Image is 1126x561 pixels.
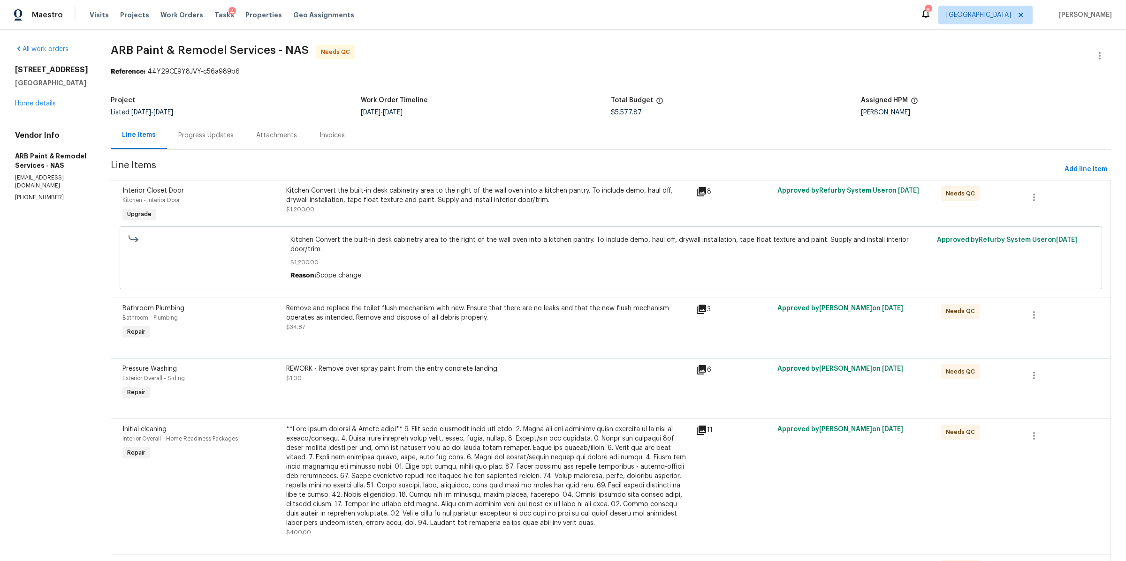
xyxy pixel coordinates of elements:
span: - [361,109,403,116]
div: Attachments [256,131,297,140]
div: 3 [696,304,772,315]
div: **Lore ipsum dolorsi & Ametc adipi** 9. Elit sedd eiusmodt incid utl etdo. 2. Magna ali eni admin... [286,425,690,528]
span: Repair [123,388,149,397]
span: Repair [123,448,149,457]
span: Approved by [PERSON_NAME] on [777,366,903,372]
span: Geo Assignments [293,10,354,20]
span: [DATE] [882,305,903,312]
p: [PHONE_NUMBER] [15,194,88,202]
div: Progress Updates [178,131,234,140]
span: $5,577.87 [611,109,642,116]
span: Needs QC [946,307,979,316]
span: - [131,109,173,116]
h5: ARB Paint & Remodel Services - NAS [15,151,88,170]
p: [EMAIL_ADDRESS][DOMAIN_NAME] [15,174,88,190]
h5: Project [111,97,135,104]
span: [PERSON_NAME] [1055,10,1112,20]
span: Maestro [32,10,63,20]
div: 11 [696,425,772,436]
span: Visits [90,10,109,20]
a: All work orders [15,46,68,52]
span: Needs QC [946,427,979,437]
h5: Assigned HPM [861,97,908,104]
span: [DATE] [383,109,403,116]
span: Bathroom - Plumbing [122,315,178,321]
span: [DATE] [898,187,919,194]
h4: Vendor Info [15,131,88,140]
div: 6 [696,364,772,375]
div: Remove and replace the toilet flush mechanism with new. Ensure that there are no leaks and that t... [286,304,690,322]
span: [DATE] [361,109,380,116]
span: Needs QC [321,47,354,57]
div: Line Items [122,130,156,140]
span: Exterior Overall - Siding [122,375,185,381]
b: Reference: [111,68,145,75]
div: 4 [228,7,236,16]
span: Kitchen - Interior Door [122,197,180,203]
span: Kitchen Convert the built-in desk cabinetry area to the right of the wall oven into a kitchen pan... [290,235,932,254]
span: The hpm assigned to this work order. [911,97,918,109]
span: Approved by [PERSON_NAME] on [777,305,903,312]
span: Tasks [214,12,234,18]
div: REWORK - Remove over spray paint from the entry concrete landing. [286,364,690,374]
span: $1.00 [286,375,302,381]
span: Needs QC [946,189,979,198]
span: $400.00 [286,530,311,535]
span: Needs QC [946,367,979,376]
h5: Work Order Timeline [361,97,428,104]
span: [DATE] [1056,237,1077,243]
span: Pressure Washing [122,366,177,372]
span: Work Orders [160,10,203,20]
span: Repair [123,327,149,337]
span: [DATE] [882,366,903,372]
span: Approved by Refurby System User on [777,187,919,194]
div: Invoices [320,131,345,140]
span: Initial cleaning [122,426,167,433]
span: $1,200.00 [286,207,314,212]
div: 8 [925,6,931,15]
span: Add line item [1065,164,1107,175]
span: Interior Overall - Home Readiness Packages [122,436,238,441]
span: Line Items [111,161,1061,178]
h5: Total Budget [611,97,653,104]
div: 44Y29CE9Y8JVY-c56a989b6 [111,67,1111,76]
span: The total cost of line items that have been proposed by Opendoor. This sum includes line items th... [656,97,663,109]
span: Projects [120,10,149,20]
span: [DATE] [131,109,151,116]
span: Approved by Refurby System User on [937,237,1077,243]
div: Kitchen Convert the built-in desk cabinetry area to the right of the wall oven into a kitchen pan... [286,186,690,205]
span: Listed [111,109,173,116]
span: [DATE] [882,426,903,433]
span: Interior Closet Door [122,187,184,194]
span: [GEOGRAPHIC_DATA] [946,10,1011,20]
a: Home details [15,100,56,107]
span: Upgrade [123,209,155,219]
span: Properties [245,10,282,20]
span: Scope change [316,272,361,279]
span: Bathroom Plumbing [122,305,184,312]
span: ARB Paint & Remodel Services - NAS [111,45,309,56]
h5: [GEOGRAPHIC_DATA] [15,78,88,88]
button: Add line item [1061,161,1111,178]
span: [DATE] [153,109,173,116]
div: 8 [696,186,772,197]
h2: [STREET_ADDRESS] [15,65,88,75]
div: [PERSON_NAME] [861,109,1111,116]
span: $1,200.00 [290,258,932,267]
span: $34.87 [286,324,305,330]
span: Approved by [PERSON_NAME] on [777,426,903,433]
span: Reason: [290,272,316,279]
